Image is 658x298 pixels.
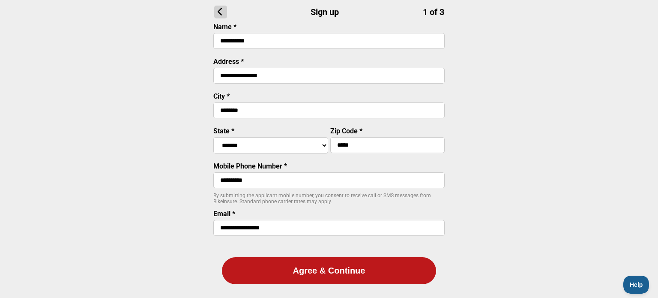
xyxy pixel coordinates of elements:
h1: Sign up [214,6,444,18]
button: Agree & Continue [222,257,436,284]
label: Name * [213,23,236,31]
label: Zip Code * [330,127,362,135]
span: 1 of 3 [423,7,444,17]
label: City * [213,92,230,100]
iframe: Toggle Customer Support [623,276,649,294]
label: Mobile Phone Number * [213,162,287,170]
p: By submitting the applicant mobile number, you consent to receive call or SMS messages from BikeI... [213,193,445,205]
label: Address * [213,57,244,66]
label: Email * [213,210,235,218]
label: State * [213,127,234,135]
